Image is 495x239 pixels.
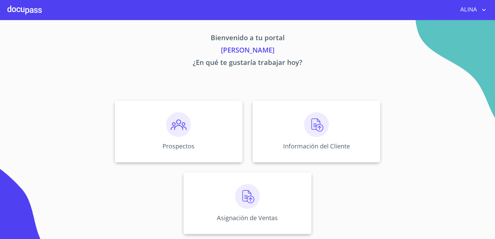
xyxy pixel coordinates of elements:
[456,5,488,15] button: account of current user
[57,32,438,45] p: Bienvenido a tu portal
[456,5,480,15] span: ALINA
[162,142,195,150] p: Prospectos
[283,142,350,150] p: Información del Cliente
[166,112,191,137] img: prospectos.png
[57,45,438,57] p: [PERSON_NAME]
[304,112,329,137] img: carga.png
[235,184,260,209] img: carga.png
[217,214,278,222] p: Asignación de Ventas
[57,57,438,70] p: ¿En qué te gustaría trabajar hoy?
